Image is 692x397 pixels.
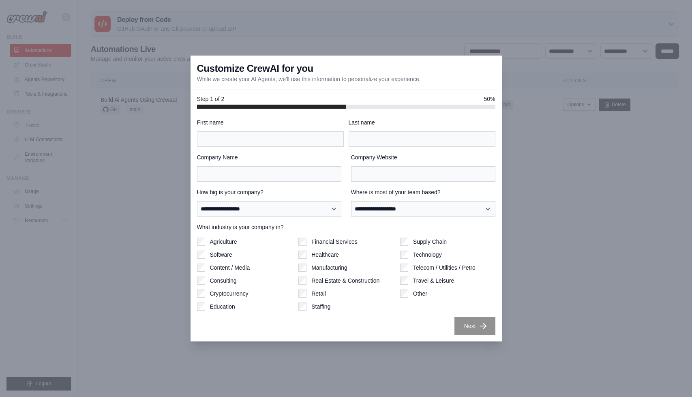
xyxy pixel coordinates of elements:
label: What industry is your company in? [197,223,495,231]
label: Other [413,290,427,298]
label: Last name [349,118,495,127]
label: Company Website [351,153,495,161]
label: Travel & Leisure [413,277,454,285]
label: Financial Services [311,238,358,246]
label: Retail [311,290,326,298]
label: Education [210,303,235,311]
label: Cryptocurrency [210,290,249,298]
span: 50% [484,95,495,103]
span: Step 1 of 2 [197,95,225,103]
label: Staffing [311,303,330,311]
label: Content / Media [210,264,250,272]
label: Company Name [197,153,341,161]
label: Supply Chain [413,238,447,246]
label: Consulting [210,277,237,285]
label: Telecom / Utilities / Petro [413,264,476,272]
label: Where is most of your team based? [351,188,495,196]
label: Agriculture [210,238,237,246]
label: Real Estate & Construction [311,277,379,285]
label: Technology [413,251,442,259]
p: While we create your AI Agents, we'll use this information to personalize your experience. [197,75,421,83]
label: Healthcare [311,251,339,259]
label: Software [210,251,232,259]
label: How big is your company? [197,188,341,196]
button: Next [454,317,495,335]
label: Manufacturing [311,264,347,272]
h3: Customize CrewAI for you [197,62,313,75]
label: First name [197,118,344,127]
